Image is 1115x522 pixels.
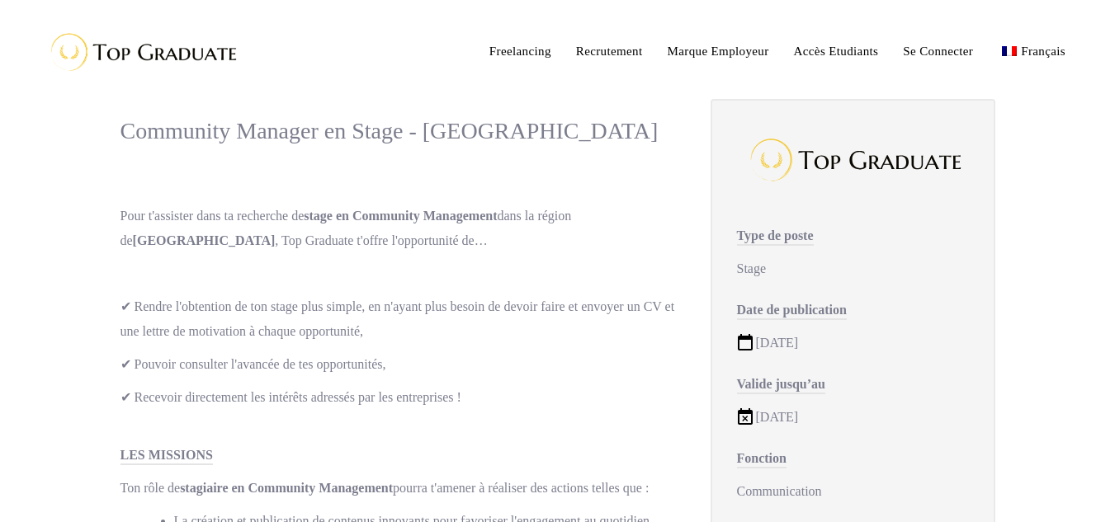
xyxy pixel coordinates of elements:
[741,129,964,190] img: Top Graduate
[737,228,814,246] span: Type de poste
[120,352,678,377] p: ✔ Pouvoir consulter l'avancée de tes opportunités,
[120,476,678,501] p: Ton rôle de pourra t'amener à réaliser des actions telles que :
[37,25,243,78] img: Top Graduate
[304,209,497,223] strong: stage en Community Management
[737,256,969,281] div: Stage
[668,45,769,58] span: Marque Employeur
[737,479,969,504] div: Communication
[120,204,678,253] p: Pour t'assister dans ta recherche de dans la région de , Top Graduate t'offre l'opportunité de…
[576,45,643,58] span: Recrutement
[180,481,393,495] strong: stagiaire en Community Management
[120,385,678,410] p: ✔ Recevoir directement les intérêts adressés par les entreprises !
[737,303,847,320] span: Date de publication
[737,331,969,355] div: [DATE]
[120,115,678,146] div: Community Manager en Stage - [GEOGRAPHIC_DATA]
[737,451,787,468] span: Fonction
[489,45,551,58] span: Freelancing
[794,45,879,58] span: Accès Etudiants
[1021,45,1065,58] span: Français
[133,233,276,247] strong: [GEOGRAPHIC_DATA]
[737,377,825,394] span: Valide jusqu’au
[120,448,214,465] span: LES MISSIONS
[1002,46,1017,56] img: Français
[737,405,969,430] div: [DATE]
[903,45,973,58] span: Se Connecter
[120,294,678,344] p: ✔ Rendre l'obtention de ton stage plus simple, en n'ayant plus besoin de devoir faire et envoyer ...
